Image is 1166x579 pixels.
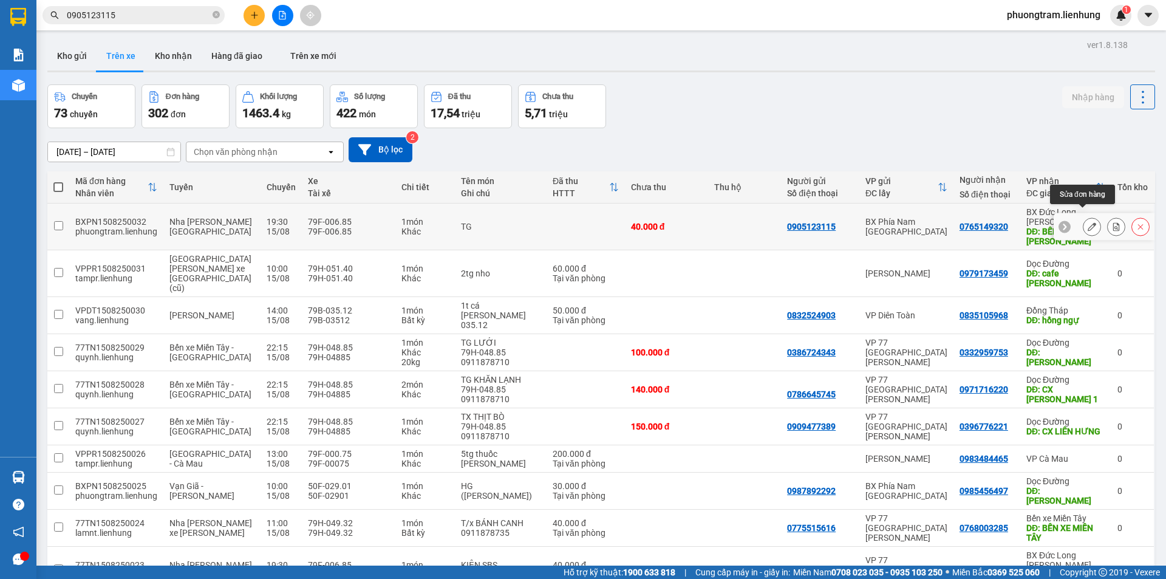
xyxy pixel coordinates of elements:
[308,518,390,528] div: 79H-049.32
[1050,185,1115,204] div: Sửa đơn hàng
[401,449,449,459] div: 1 món
[461,269,540,278] div: 2tg nho
[308,449,390,459] div: 79F-000.75
[787,222,836,231] div: 0905123115
[308,380,390,389] div: 79H-048.85
[308,227,390,236] div: 79F-006.85
[1026,176,1096,186] div: VP nhận
[1143,10,1154,21] span: caret-down
[461,188,540,198] div: Ghi chú
[148,106,168,120] span: 302
[431,106,460,120] span: 17,54
[308,343,390,352] div: 79H-048.85
[1026,306,1105,315] div: Đồng Tháp
[47,84,135,128] button: Chuyến73chuyến
[525,106,547,120] span: 5,71
[75,217,157,227] div: BXPN1508250032
[242,106,279,120] span: 1463.4
[166,92,199,101] div: Đơn hàng
[1117,348,1148,357] div: 0
[1026,523,1105,543] div: DĐ: BẾN XE MIỀN TÂY
[401,417,449,427] div: 1 món
[308,217,390,227] div: 79F-006.85
[401,357,449,367] div: 20 kg
[960,310,1008,320] div: 0835105968
[213,10,220,21] span: close-circle
[787,523,836,533] div: 0775515616
[714,182,775,192] div: Thu hộ
[75,427,157,436] div: quynh.lienhung
[1026,188,1096,198] div: ĐC giao
[960,523,1008,533] div: 0768003285
[308,306,390,315] div: 79B-035.12
[1087,38,1128,52] div: ver 1.8.138
[267,449,296,459] div: 13:00
[244,5,265,26] button: plus
[553,560,619,570] div: 40.000 đ
[50,11,59,19] span: search
[5,35,24,46] strong: Sđt:
[75,528,157,538] div: lamnt.lienhung
[1026,207,1105,227] div: BX Đức Long [PERSON_NAME]
[13,553,24,565] span: message
[461,528,540,538] div: 0911878735
[70,109,98,119] span: chuyến
[787,188,853,198] div: Số điện thoại
[267,315,296,325] div: 15/08
[1117,385,1148,394] div: 0
[401,481,449,491] div: 1 món
[82,61,145,74] span: 0987892292
[213,11,220,18] span: close-circle
[1117,310,1148,320] div: 0
[553,273,619,283] div: Tại văn phòng
[865,217,947,236] div: BX Phía Nam [GEOGRAPHIC_DATA]
[401,306,449,315] div: 1 món
[72,92,97,101] div: Chuyến
[75,380,157,389] div: 77TN1508250028
[330,84,418,128] button: Số lượng422món
[75,389,157,399] div: quynh.lienhung
[1026,427,1105,436] div: DĐ: CX LIÊN HƯNG
[278,11,287,19] span: file-add
[236,84,324,128] button: Khối lượng1463.4kg
[1062,86,1124,108] button: Nhập hàng
[553,528,619,538] div: Tại văn phòng
[267,380,296,389] div: 22:15
[336,106,356,120] span: 422
[1117,269,1148,278] div: 0
[553,188,609,198] div: HTTT
[308,481,390,491] div: 50F-029.01
[202,41,272,70] button: Hàng đã giao
[75,459,157,468] div: tampr.lienhung
[308,264,390,273] div: 79H-051.40
[12,79,25,92] img: warehouse-icon
[326,147,336,157] svg: open
[684,566,686,579] span: |
[5,12,120,33] strong: Văn phòng:
[169,343,251,362] span: Bến xe Miền Tây - [GEOGRAPHIC_DATA]
[865,176,938,186] div: VP gửi
[1117,182,1148,192] div: Tồn kho
[75,264,157,273] div: VPPR1508250031
[564,566,675,579] span: Hỗ trợ kỹ thuật:
[75,491,157,501] div: phuongtram.lienhung
[448,92,471,101] div: Đã thu
[424,84,512,128] button: Đã thu17,54 triệu
[960,175,1014,185] div: Người nhận
[631,348,702,357] div: 100.000 đ
[631,385,702,394] div: 140.000 đ
[461,449,540,468] div: 5tg thuốc tôm
[461,481,540,501] div: HG (PHỤ KIỆN)
[461,348,540,367] div: 79H-048.85 0911878710
[401,338,449,348] div: 1 món
[960,565,1008,575] div: 0903626820
[787,486,836,496] div: 0987892292
[267,227,296,236] div: 15/08
[997,7,1110,22] span: phuongtram.lienhung
[267,528,296,538] div: 15/08
[865,269,947,278] div: [PERSON_NAME]
[865,513,947,543] div: VP 77 [GEOGRAPHIC_DATA][PERSON_NAME]
[553,449,619,459] div: 200.000 đ
[306,11,315,19] span: aim
[194,146,278,158] div: Chọn văn phòng nhận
